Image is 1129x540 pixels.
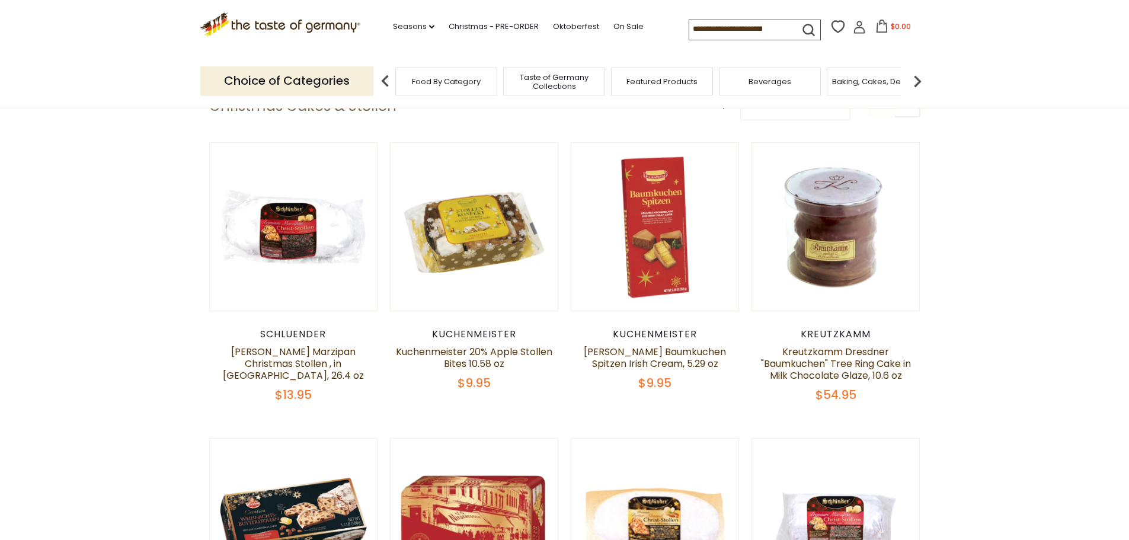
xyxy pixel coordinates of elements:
[571,143,739,311] img: Kuchenmeister Baumkuchen Spitzen Irish Cream, 5.29 oz
[412,77,481,86] a: Food By Category
[223,345,364,382] a: [PERSON_NAME] Marzipan Christmas Stollen , in [GEOGRAPHIC_DATA], 26.4 oz
[626,77,698,86] a: Featured Products
[815,386,856,403] span: $54.95
[553,20,599,33] a: Oktoberfest
[613,20,644,33] a: On Sale
[761,345,911,382] a: Kreutzkamm Dresdner "Baumkuchen" Tree Ring Cake in Milk Chocolate Glaze, 10.6 oz
[373,69,397,93] img: previous arrow
[638,375,671,391] span: $9.95
[507,73,602,91] a: Taste of Germany Collections
[275,386,312,403] span: $13.95
[449,20,539,33] a: Christmas - PRE-ORDER
[209,328,378,340] div: Schluender
[752,143,920,311] img: Kreutzkamm Dresdner "Baumkuchen" Tree Ring Cake in Milk Chocolate Glaze, 10.6 oz
[458,375,491,391] span: $9.95
[832,77,924,86] a: Baking, Cakes, Desserts
[393,20,434,33] a: Seasons
[571,328,740,340] div: Kuchenmeister
[390,328,559,340] div: Kuchenmeister
[891,21,911,31] span: $0.00
[396,345,552,370] a: Kuchenmeister 20% Apple Stollen Bites 10.58 oz
[868,20,919,37] button: $0.00
[200,66,373,95] p: Choice of Categories
[749,77,791,86] a: Beverages
[584,345,726,370] a: [PERSON_NAME] Baumkuchen Spitzen Irish Cream, 5.29 oz
[391,143,558,311] img: Kuchenmeister 20% Apple Stollen Bites 10.58 oz
[209,97,396,115] h1: Christmas Cakes & Stollen
[210,143,378,311] img: Schluender Marzipan Christmas Stollen , in Cello, 26.4 oz
[751,328,920,340] div: Kreutzkamm
[906,69,929,93] img: next arrow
